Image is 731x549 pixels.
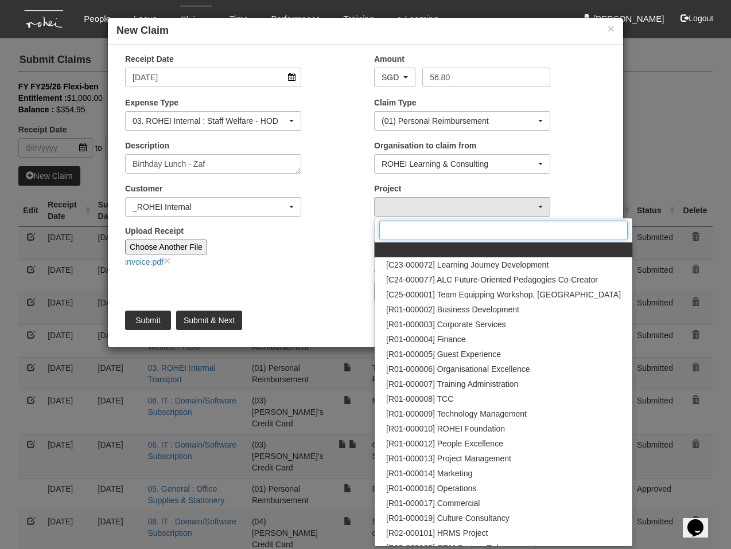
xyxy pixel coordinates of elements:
button: ROHEI Learning & Consulting [374,154,550,174]
div: SGD [382,72,401,83]
button: _ROHEI Internal [125,197,301,217]
span: [R01-000002] Business Development [386,304,519,315]
input: Submit & Next [176,311,242,330]
label: Project [374,183,401,194]
a: close [164,254,170,267]
button: (01) Personal Reimbursement [374,111,550,131]
span: [R01-000019] Culture Consultancy [386,512,510,524]
div: ROHEI Learning & Consulting [382,158,536,170]
input: d/m/yyyy [125,68,301,87]
span: [R01-000008] TCC [386,393,453,405]
div: _ROHEI Internal [133,201,287,213]
span: [R01-000016] Operations [386,483,476,494]
label: Expense Type [125,97,178,108]
div: (01) Personal Reimbursement [382,115,536,127]
button: 03. ROHEI Internal : Staff Welfare - HOD [125,111,301,131]
span: [R01-000005] Guest Experience [386,348,501,360]
span: [R01-000007] Training Administration [386,378,518,390]
a: invoice.pdf [125,257,164,266]
input: Choose Another File [125,240,207,254]
label: Amount [374,53,405,65]
span: [C25-000001] Team Equipping Workshop, [GEOGRAPHIC_DATA] [386,289,621,300]
label: Description [125,140,169,151]
span: [R02-000101] HRMS Project [386,527,488,539]
input: Submit [125,311,171,330]
label: Claim Type [374,97,417,108]
span: [R01-000003] Corporate Services [386,319,506,330]
button: SGD [374,68,415,87]
span: [C23-000072] Learning Journey Development [386,259,549,270]
div: 03. ROHEI Internal : Staff Welfare - HOD [133,115,287,127]
span: [R01-000014] Marketing [386,468,472,479]
span: [C24-000077] ALC Future-Oriented Pedagogies Co-Creator [386,274,598,285]
button: × [608,22,615,34]
label: Organisation to claim from [374,140,476,151]
span: [R01-000010] ROHEI Foundation [386,423,505,434]
label: Upload Receipt [125,225,184,237]
span: [R01-000006] Organisational Excellence [386,363,530,375]
span: [R01-000017] Commercial [386,497,480,509]
span: [R01-000004] Finance [386,334,466,345]
b: New Claim [116,25,169,36]
input: Search [379,221,628,240]
span: [R01-000009] Technology Management [386,408,527,419]
span: [R01-000013] Project Management [386,453,511,464]
span: [R01-000012] People Excellence [386,438,503,449]
label: Receipt Date [125,53,174,65]
label: Customer [125,183,162,194]
iframe: chat widget [683,503,720,538]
